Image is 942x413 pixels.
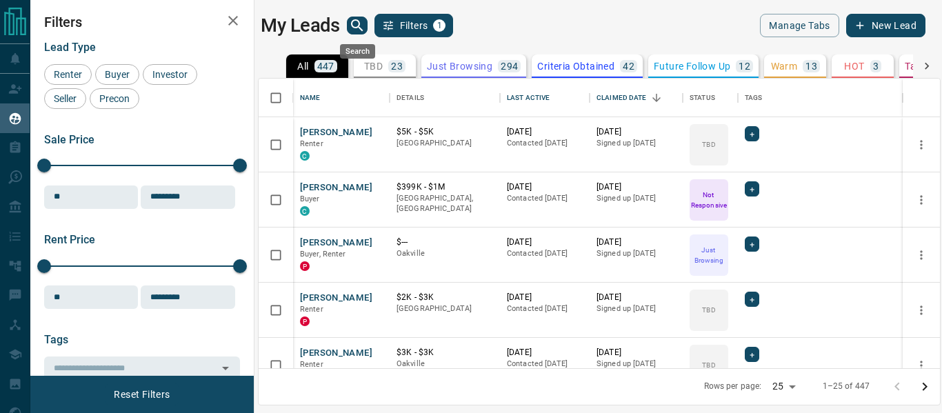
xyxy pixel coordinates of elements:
[49,69,87,80] span: Renter
[397,181,493,193] p: $399K - $1M
[90,88,139,109] div: Precon
[300,151,310,161] div: condos.ca
[597,359,676,370] p: Signed up [DATE]
[654,61,730,71] p: Future Follow Up
[500,79,590,117] div: Last Active
[750,292,754,306] span: +
[95,64,139,85] div: Buyer
[261,14,340,37] h1: My Leads
[44,14,240,30] h2: Filters
[873,61,879,71] p: 3
[745,347,759,362] div: +
[750,127,754,141] span: +
[300,261,310,271] div: property.ca
[300,316,310,326] div: property.ca
[745,292,759,307] div: +
[100,69,134,80] span: Buyer
[44,133,94,146] span: Sale Price
[397,236,493,248] p: $---
[702,139,715,150] p: TBD
[44,233,95,246] span: Rent Price
[691,245,727,265] p: Just Browsing
[760,14,839,37] button: Manage Tabs
[397,248,493,259] p: Oakville
[911,373,939,401] button: Go to next page
[597,181,676,193] p: [DATE]
[745,236,759,252] div: +
[597,193,676,204] p: Signed up [DATE]
[347,17,368,34] button: search button
[300,292,372,305] button: [PERSON_NAME]
[507,347,583,359] p: [DATE]
[704,381,762,392] p: Rows per page:
[844,61,864,71] p: HOT
[427,61,492,71] p: Just Browsing
[911,134,932,155] button: more
[300,181,372,194] button: [PERSON_NAME]
[364,61,383,71] p: TBD
[148,69,192,80] span: Investor
[597,347,676,359] p: [DATE]
[300,360,323,369] span: Renter
[597,126,676,138] p: [DATE]
[397,79,424,117] div: Details
[397,126,493,138] p: $5K - $5K
[537,61,614,71] p: Criteria Obtained
[44,41,96,54] span: Lead Type
[745,181,759,197] div: +
[216,359,235,378] button: Open
[846,14,925,37] button: New Lead
[300,126,372,139] button: [PERSON_NAME]
[501,61,518,71] p: 294
[767,376,800,396] div: 25
[300,250,346,259] span: Buyer, Renter
[300,236,372,250] button: [PERSON_NAME]
[44,333,68,346] span: Tags
[911,245,932,265] button: more
[300,305,323,314] span: Renter
[44,88,86,109] div: Seller
[300,206,310,216] div: condos.ca
[397,292,493,303] p: $2K - $3K
[507,181,583,193] p: [DATE]
[690,79,715,117] div: Status
[597,248,676,259] p: Signed up [DATE]
[911,355,932,376] button: more
[805,61,817,71] p: 13
[647,88,666,108] button: Sort
[300,194,320,203] span: Buyer
[397,138,493,149] p: [GEOGRAPHIC_DATA]
[750,237,754,251] span: +
[434,21,444,30] span: 1
[105,383,179,406] button: Reset Filters
[293,79,390,117] div: Name
[507,236,583,248] p: [DATE]
[745,126,759,141] div: +
[911,190,932,210] button: more
[49,93,81,104] span: Seller
[597,138,676,149] p: Signed up [DATE]
[507,292,583,303] p: [DATE]
[911,300,932,321] button: more
[297,61,308,71] p: All
[739,61,750,71] p: 12
[143,64,197,85] div: Investor
[702,305,715,315] p: TBD
[94,93,134,104] span: Precon
[507,193,583,204] p: Contacted [DATE]
[507,359,583,370] p: Contacted [DATE]
[750,182,754,196] span: +
[300,347,372,360] button: [PERSON_NAME]
[597,79,647,117] div: Claimed Date
[507,126,583,138] p: [DATE]
[597,292,676,303] p: [DATE]
[300,139,323,148] span: Renter
[300,79,321,117] div: Name
[745,79,763,117] div: Tags
[623,61,634,71] p: 42
[44,64,92,85] div: Renter
[507,138,583,149] p: Contacted [DATE]
[597,236,676,248] p: [DATE]
[397,359,493,370] p: Oakville
[507,303,583,314] p: Contacted [DATE]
